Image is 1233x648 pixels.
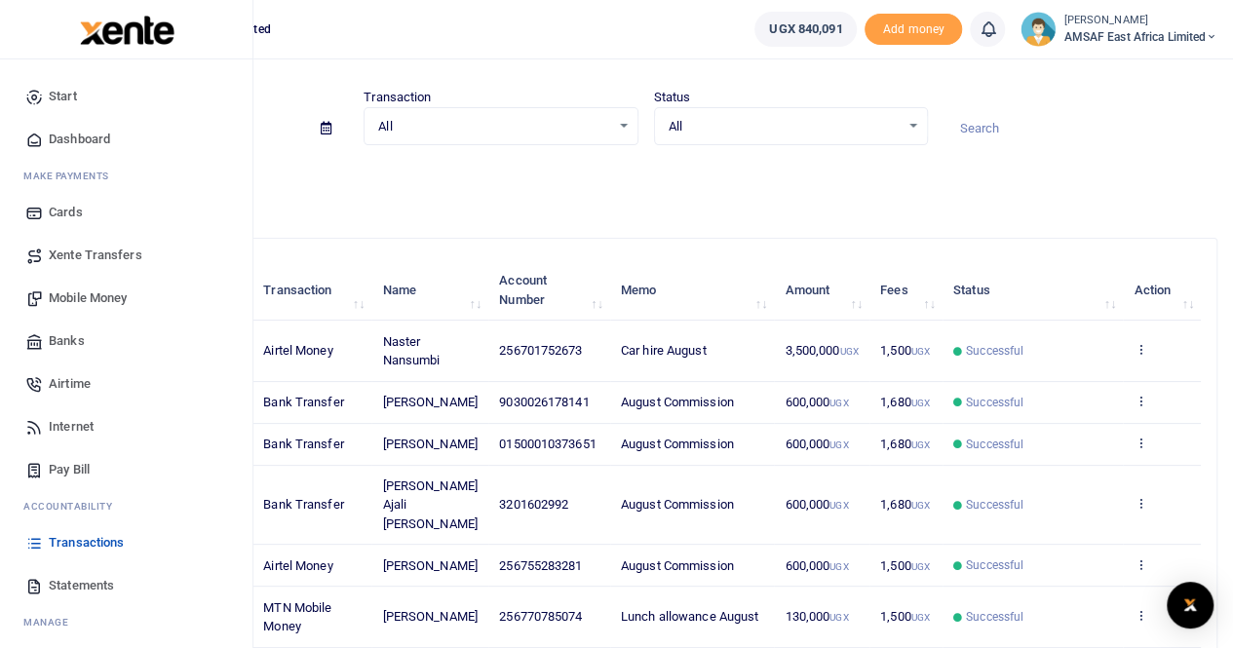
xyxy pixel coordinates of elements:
[911,346,930,357] small: UGX
[1063,28,1217,46] span: AMSAF East Africa Limited
[774,260,869,321] th: Amount: activate to sort column ascending
[49,576,114,595] span: Statements
[1167,582,1214,629] div: Open Intercom Messenger
[621,437,734,451] span: August Commission
[499,437,596,451] span: 01500010373651
[769,19,842,39] span: UGX 840,091
[943,260,1123,321] th: Status: activate to sort column ascending
[669,117,900,136] span: All
[747,12,865,47] li: Wallet ballance
[911,439,930,450] small: UGX
[1063,13,1217,29] small: [PERSON_NAME]
[911,612,930,623] small: UGX
[754,12,857,47] a: UGX 840,091
[378,117,609,136] span: All
[80,16,174,45] img: logo-large
[263,343,332,358] span: Airtel Money
[880,497,930,512] span: 1,680
[263,600,331,634] span: MTN Mobile Money
[49,460,90,479] span: Pay Bill
[78,21,174,36] a: logo-small logo-large logo-large
[33,615,69,629] span: anage
[364,88,431,107] label: Transaction
[382,558,477,573] span: [PERSON_NAME]
[865,14,962,46] span: Add money
[382,478,477,531] span: [PERSON_NAME] Ajali [PERSON_NAME]
[880,343,930,358] span: 1,500
[16,161,237,191] li: M
[49,533,124,553] span: Transactions
[499,609,582,624] span: 256770785074
[16,491,237,521] li: Ac
[966,608,1023,626] span: Successful
[499,558,582,573] span: 256755283281
[74,169,1217,189] p: Download
[382,437,477,451] span: [PERSON_NAME]
[1021,12,1056,47] img: profile-user
[869,260,943,321] th: Fees: activate to sort column ascending
[621,497,734,512] span: August Commission
[16,362,237,405] a: Airtime
[382,395,477,409] span: [PERSON_NAME]
[880,395,930,409] span: 1,680
[621,395,734,409] span: August Commission
[263,558,332,573] span: Airtel Money
[966,436,1023,453] span: Successful
[785,558,848,573] span: 600,000
[829,612,848,623] small: UGX
[785,395,848,409] span: 600,000
[16,277,237,320] a: Mobile Money
[621,558,734,573] span: August Commission
[16,191,237,234] a: Cards
[966,342,1023,360] span: Successful
[621,609,758,624] span: Lunch allowance August
[16,521,237,564] a: Transactions
[911,398,930,408] small: UGX
[966,394,1023,411] span: Successful
[911,500,930,511] small: UGX
[966,556,1023,574] span: Successful
[499,395,589,409] span: 9030026178141
[865,14,962,46] li: Toup your wallet
[785,497,848,512] span: 600,000
[16,564,237,607] a: Statements
[49,246,142,265] span: Xente Transfers
[371,260,488,321] th: Name: activate to sort column ascending
[880,609,930,624] span: 1,500
[829,398,848,408] small: UGX
[829,439,848,450] small: UGX
[49,130,110,149] span: Dashboard
[829,561,848,572] small: UGX
[839,346,858,357] small: UGX
[621,343,707,358] span: Car hire August
[16,75,237,118] a: Start
[33,169,109,183] span: ake Payments
[499,343,582,358] span: 256701752673
[880,437,930,451] span: 1,680
[16,607,237,637] li: M
[382,334,440,368] span: Naster Nansumbi
[499,497,568,512] span: 3201602992
[880,558,930,573] span: 1,500
[610,260,775,321] th: Memo: activate to sort column ascending
[49,203,83,222] span: Cards
[382,609,477,624] span: [PERSON_NAME]
[785,343,858,358] span: 3,500,000
[49,288,127,308] span: Mobile Money
[654,88,691,107] label: Status
[865,20,962,35] a: Add money
[16,448,237,491] a: Pay Bill
[829,500,848,511] small: UGX
[785,609,848,624] span: 130,000
[944,112,1217,145] input: Search
[252,260,371,321] th: Transaction: activate to sort column ascending
[263,437,343,451] span: Bank Transfer
[38,499,112,514] span: countability
[263,497,343,512] span: Bank Transfer
[49,87,77,106] span: Start
[966,496,1023,514] span: Successful
[49,374,91,394] span: Airtime
[49,417,94,437] span: Internet
[16,234,237,277] a: Xente Transfers
[16,320,237,362] a: Banks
